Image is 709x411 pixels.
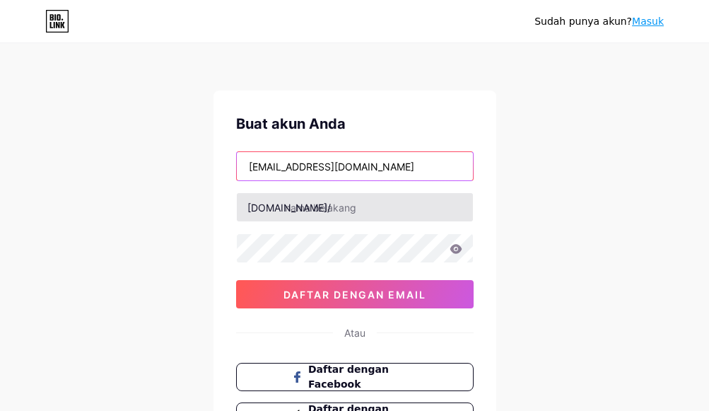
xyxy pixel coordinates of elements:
[236,363,474,391] button: Daftar dengan Facebook
[534,16,632,27] font: Sudah punya akun?
[236,280,474,308] button: daftar dengan email
[283,289,426,301] font: daftar dengan email
[236,115,346,132] font: Buat akun Anda
[247,202,331,214] font: [DOMAIN_NAME]/
[632,16,664,27] a: Masuk
[237,193,473,221] input: nama belakang
[237,152,473,180] input: E-mail
[308,364,389,390] font: Daftar dengan Facebook
[344,327,365,339] font: Atau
